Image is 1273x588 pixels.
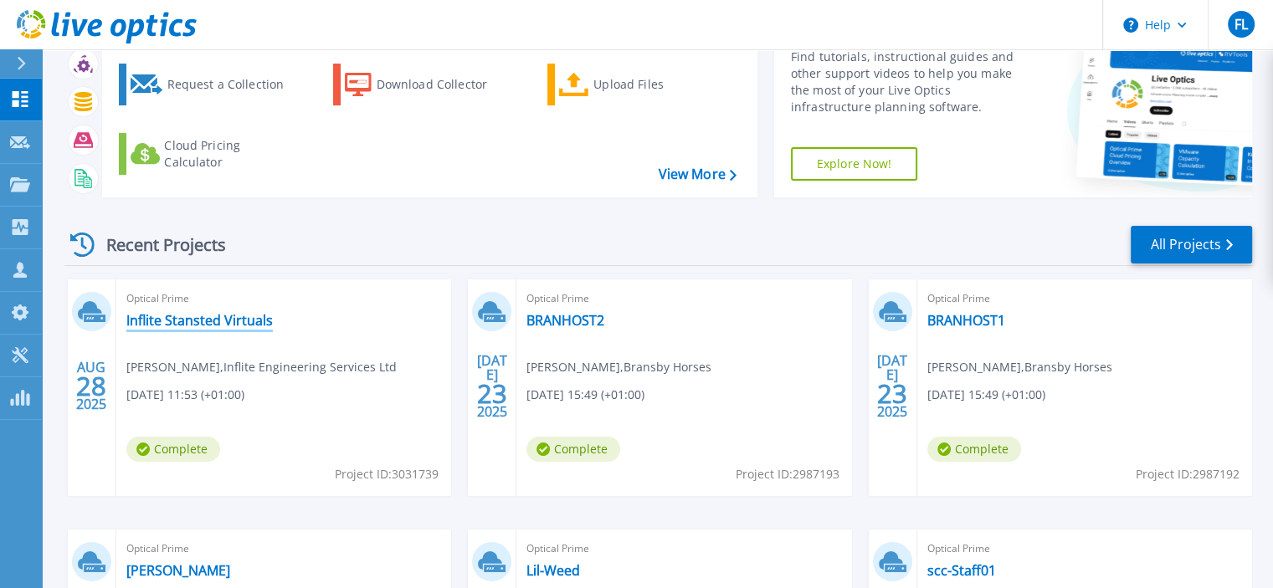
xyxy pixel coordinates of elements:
[126,437,220,462] span: Complete
[126,358,397,376] span: [PERSON_NAME] , Inflite Engineering Services Ltd
[927,312,1005,329] a: BRANHOST1
[791,147,918,181] a: Explore Now!
[526,437,620,462] span: Complete
[927,358,1112,376] span: [PERSON_NAME] , Bransby Horses
[927,386,1045,404] span: [DATE] 15:49 (+01:00)
[126,289,441,308] span: Optical Prime
[167,68,300,101] div: Request a Collection
[75,355,107,417] div: AUG 2025
[119,133,305,175] a: Cloud Pricing Calculator
[927,539,1242,558] span: Optical Prime
[377,68,511,101] div: Download Collector
[876,355,908,417] div: [DATE] 2025
[476,355,508,417] div: [DATE] 2025
[593,68,727,101] div: Upload Files
[526,358,711,376] span: [PERSON_NAME] , Bransby Horses
[477,386,507,401] span: 23
[736,465,839,483] span: Project ID: 2987193
[126,386,244,404] span: [DATE] 11:53 (+01:00)
[76,379,106,393] span: 28
[547,64,734,105] a: Upload Files
[1131,226,1252,263] a: All Projects
[526,562,580,579] a: Lil-Weed
[791,49,1031,115] div: Find tutorials, instructional guides and other support videos to help you make the most of your L...
[126,562,230,579] a: [PERSON_NAME]
[877,386,907,401] span: 23
[927,437,1021,462] span: Complete
[1234,18,1247,31] span: FL
[126,539,441,558] span: Optical Prime
[1136,465,1240,483] span: Project ID: 2987192
[526,539,841,558] span: Optical Prime
[64,224,249,265] div: Recent Projects
[119,64,305,105] a: Request a Collection
[526,312,604,329] a: BRANHOST2
[658,166,736,182] a: View More
[335,465,439,483] span: Project ID: 3031739
[333,64,520,105] a: Download Collector
[927,562,996,579] a: scc-Staff01
[526,386,644,404] span: [DATE] 15:49 (+01:00)
[526,289,841,308] span: Optical Prime
[126,312,273,329] a: Inflite Stansted Virtuals
[927,289,1242,308] span: Optical Prime
[164,137,298,171] div: Cloud Pricing Calculator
